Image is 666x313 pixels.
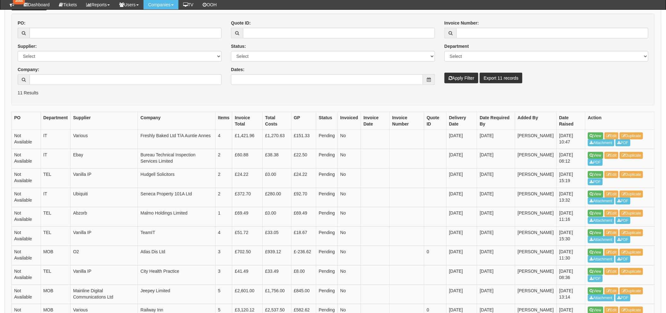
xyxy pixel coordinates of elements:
[605,191,619,198] a: Edit
[231,20,251,26] label: Quote ID:
[477,149,515,169] td: [DATE]
[477,226,515,246] td: [DATE]
[605,210,619,217] a: Edit
[477,188,515,207] td: [DATE]
[231,66,245,73] label: Dates:
[41,130,71,149] td: IT
[361,112,390,130] th: Invoice Date
[138,188,215,207] td: Seneca Property 101A Ltd
[262,130,291,149] td: £1,270.63
[338,265,361,285] td: No
[71,285,138,304] td: Mainline Digital Communications Ltd
[316,207,337,227] td: Pending
[138,168,215,188] td: Hudgell Solicitors
[556,226,585,246] td: [DATE] 15:30
[232,130,262,149] td: £1,421.96
[515,188,556,207] td: [PERSON_NAME]
[588,217,614,224] a: Attachment
[12,246,41,265] td: Not Available
[138,265,215,285] td: City Health Practice
[232,149,262,169] td: £60.88
[616,198,630,204] a: PDF
[262,207,291,227] td: £0.00
[316,168,337,188] td: Pending
[446,188,477,207] td: [DATE]
[262,149,291,169] td: £38.38
[71,246,138,265] td: O2
[232,207,262,227] td: £69.49
[556,207,585,227] td: [DATE] 11:16
[446,265,477,285] td: [DATE]
[620,191,643,198] a: Duplicate
[616,236,630,243] a: PDF
[138,130,215,149] td: Freshly Baked Ltd T/A Auntie Annes
[338,207,361,227] td: No
[316,246,337,265] td: Pending
[232,246,262,265] td: £702.50
[616,256,630,263] a: PDF
[477,265,515,285] td: [DATE]
[262,285,291,304] td: £1,756.00
[477,130,515,149] td: [DATE]
[41,265,71,285] td: TEL
[232,168,262,188] td: £24.22
[215,112,232,130] th: Items
[232,285,262,304] td: £2,601.00
[556,130,585,149] td: [DATE] 10:47
[232,226,262,246] td: £51.72
[215,285,232,304] td: 5
[18,20,25,26] label: PO:
[12,226,41,246] td: Not Available
[262,112,291,130] th: Total Costs
[262,168,291,188] td: £0.00
[71,265,138,285] td: Vanilla IP
[444,73,478,83] button: Apply Filter
[41,112,71,130] th: Department
[41,149,71,169] td: IT
[446,207,477,227] td: [DATE]
[616,294,630,301] a: PDF
[620,229,643,236] a: Duplicate
[556,188,585,207] td: [DATE] 13:32
[262,265,291,285] td: £33.49
[444,20,479,26] label: Invoice Number:
[446,285,477,304] td: [DATE]
[477,112,515,130] th: Date Required By
[338,226,361,246] td: No
[515,112,556,130] th: Added By
[446,246,477,265] td: [DATE]
[620,249,643,256] a: Duplicate
[588,256,614,263] a: Attachment
[291,265,316,285] td: £8.00
[291,168,316,188] td: £24.22
[588,275,603,282] a: PDF
[338,246,361,265] td: No
[605,229,619,236] a: Edit
[71,188,138,207] td: Ubiquiti
[605,171,619,178] a: Edit
[316,226,337,246] td: Pending
[556,246,585,265] td: [DATE] 11:30
[588,268,603,275] a: View
[605,268,619,275] a: Edit
[515,207,556,227] td: [PERSON_NAME]
[338,188,361,207] td: No
[262,246,291,265] td: £939.12
[215,246,232,265] td: 3
[556,285,585,304] td: [DATE] 13:14
[477,207,515,227] td: [DATE]
[71,207,138,227] td: Abzorb
[424,246,446,265] td: 0
[588,198,614,204] a: Attachment
[515,265,556,285] td: [PERSON_NAME]
[588,229,603,236] a: View
[515,149,556,169] td: [PERSON_NAME]
[515,130,556,149] td: [PERSON_NAME]
[12,130,41,149] td: Not Available
[18,90,648,96] p: 11 Results
[588,171,603,178] a: View
[477,285,515,304] td: [DATE]
[138,246,215,265] td: Atlas Dis Ltd
[215,226,232,246] td: 4
[12,188,41,207] td: Not Available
